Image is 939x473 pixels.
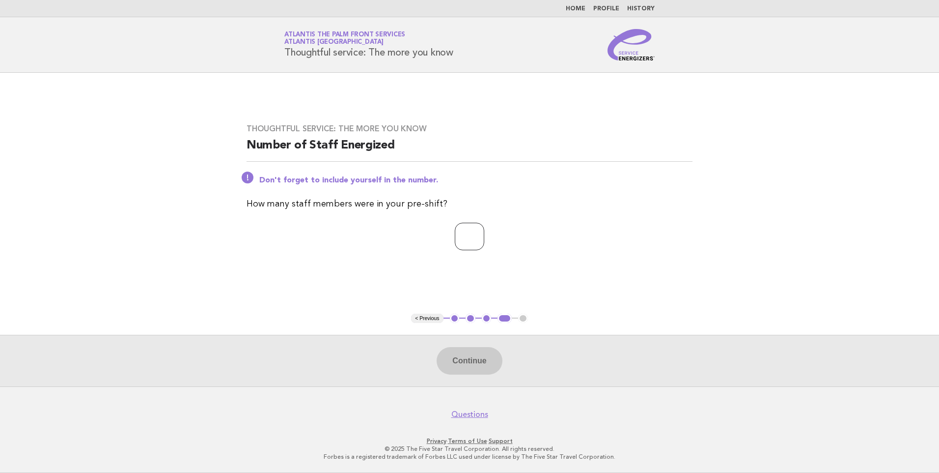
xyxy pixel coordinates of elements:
[169,445,770,453] p: © 2025 The Five Star Travel Corporation. All rights reserved.
[427,438,446,444] a: Privacy
[627,6,655,12] a: History
[247,197,692,211] p: How many staff members were in your pre-shift?
[466,314,475,324] button: 2
[489,438,513,444] a: Support
[608,29,655,60] img: Service Energizers
[451,410,488,419] a: Questions
[169,437,770,445] p: · ·
[482,314,492,324] button: 3
[450,314,460,324] button: 1
[497,314,512,324] button: 4
[247,124,692,134] h3: Thoughtful service: The more you know
[259,176,692,185] p: Don't forget to include yourself in the number.
[411,314,443,324] button: < Previous
[448,438,487,444] a: Terms of Use
[593,6,619,12] a: Profile
[169,453,770,461] p: Forbes is a registered trademark of Forbes LLC used under license by The Five Star Travel Corpora...
[566,6,585,12] a: Home
[247,138,692,162] h2: Number of Staff Energized
[284,39,384,46] span: Atlantis [GEOGRAPHIC_DATA]
[284,32,453,58] h1: Thoughtful service: The more you know
[284,31,405,45] a: Atlantis The Palm Front ServicesAtlantis [GEOGRAPHIC_DATA]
